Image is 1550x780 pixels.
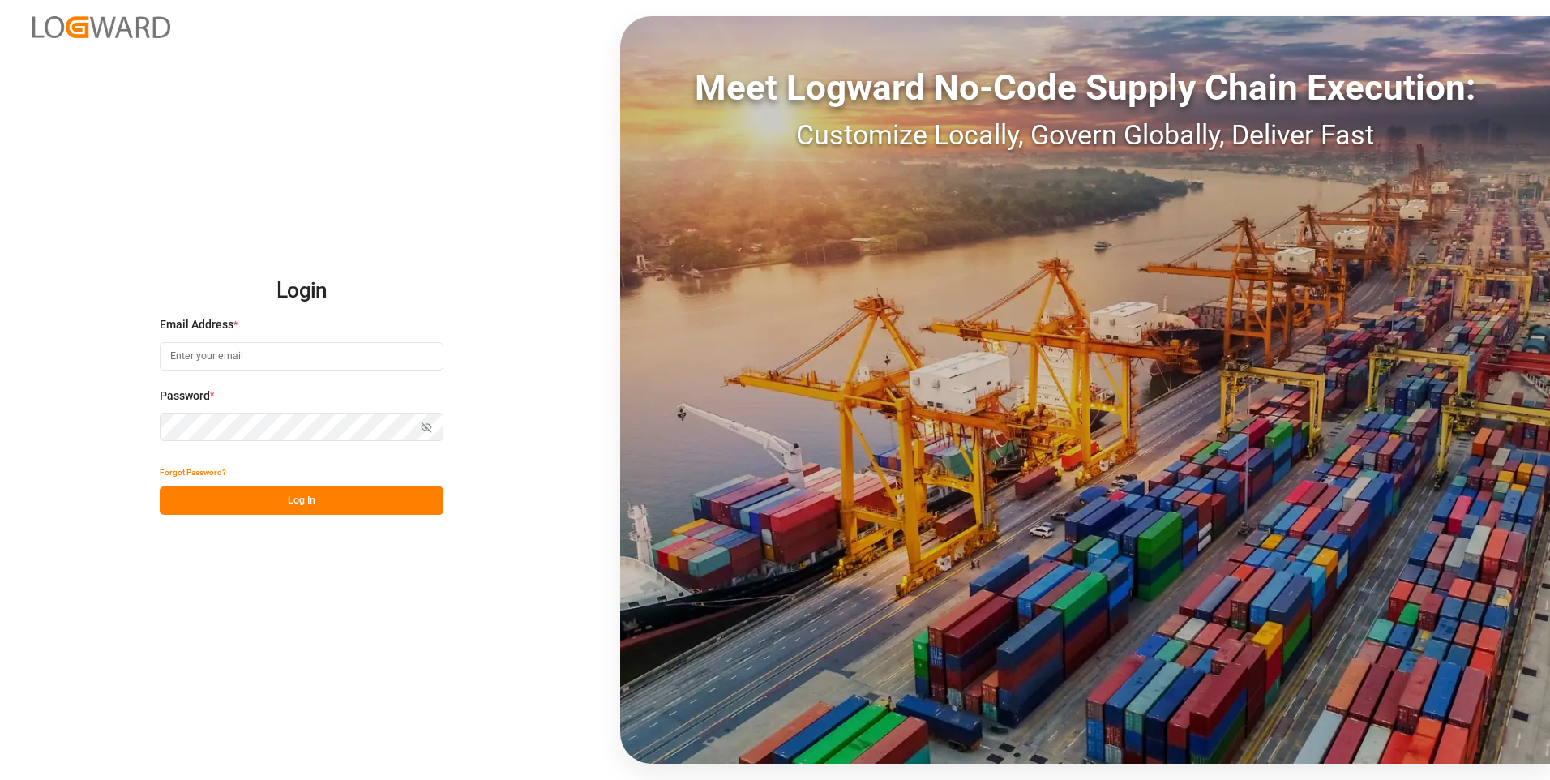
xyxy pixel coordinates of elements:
[160,265,443,317] h2: Login
[620,114,1550,156] div: Customize Locally, Govern Globally, Deliver Fast
[620,61,1550,114] div: Meet Logward No-Code Supply Chain Execution:
[160,486,443,515] button: Log In
[160,388,210,405] span: Password
[160,316,233,333] span: Email Address
[160,342,443,371] input: Enter your email
[32,16,170,38] img: Logward_new_orange.png
[160,458,226,486] button: Forgot Password?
